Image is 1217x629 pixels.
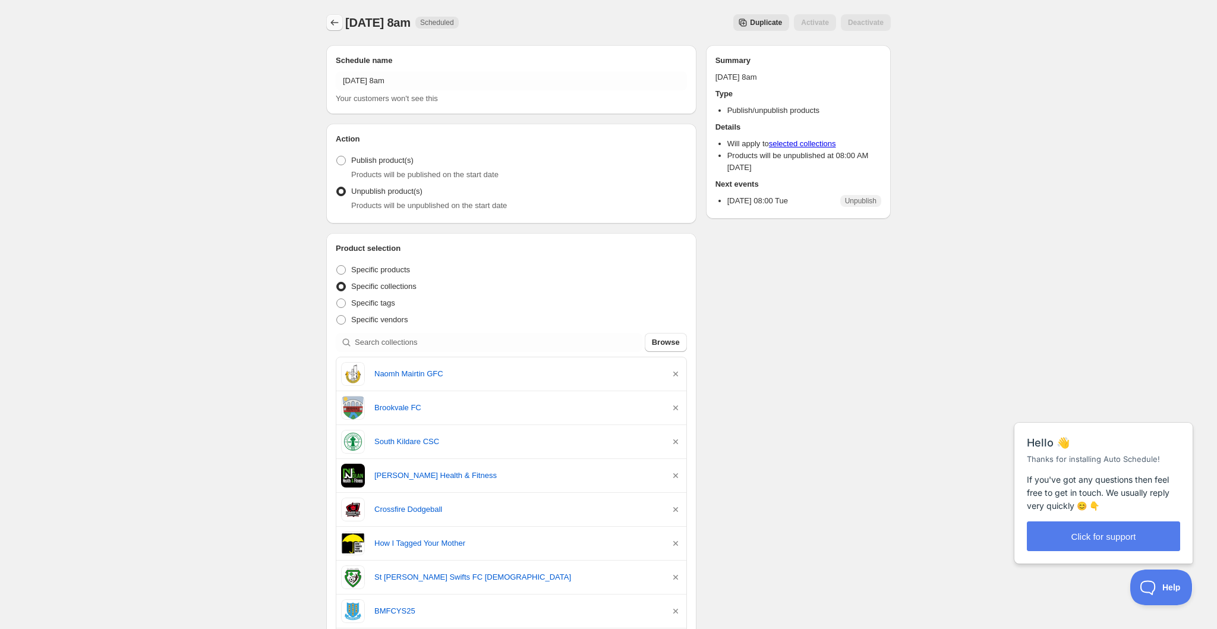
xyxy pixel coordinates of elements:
p: [DATE] 08:00 Tue [727,195,788,207]
a: BMFCYS25 [374,605,660,617]
span: Scheduled [420,18,454,27]
p: [DATE] 8am [715,71,881,83]
a: selected collections [769,139,836,148]
span: Products will be unpublished on the start date [351,201,507,210]
iframe: Help Scout Beacon - Open [1130,570,1193,605]
iframe: Help Scout Beacon - Messages and Notifications [1008,393,1200,570]
button: Browse [645,333,687,352]
span: Publish product(s) [351,156,414,165]
h2: Details [715,121,881,133]
li: Products will be unpublished at 08:00 AM [DATE] [727,150,881,174]
span: Unpublish product(s) [351,187,423,196]
span: Specific vendors [351,315,408,324]
input: Search collections [355,333,642,352]
a: [PERSON_NAME] Health & Fitness [374,470,660,482]
span: Browse [652,336,680,348]
li: Publish/unpublish products [727,105,881,117]
a: South Kildare CSC [374,436,660,448]
li: Will apply to [727,138,881,150]
a: Naomh Mairtin GFC [374,368,660,380]
h2: Action [336,133,687,145]
h2: Next events [715,178,881,190]
span: Duplicate [750,18,782,27]
a: Brookvale FC [374,402,660,414]
h2: Product selection [336,243,687,254]
h2: Schedule name [336,55,687,67]
h2: Type [715,88,881,100]
a: How I Tagged Your Mother [374,537,660,549]
span: Products will be published on the start date [351,170,499,179]
a: St [PERSON_NAME] Swifts FC [DEMOGRAPHIC_DATA] [374,571,660,583]
h2: Summary [715,55,881,67]
span: Your customers won't see this [336,94,438,103]
span: Specific collections [351,282,417,291]
span: Specific tags [351,298,395,307]
span: [DATE] 8am [345,16,411,29]
span: Unpublish [845,196,877,206]
button: Secondary action label [733,14,789,31]
button: Schedules [326,14,343,31]
span: Specific products [351,265,410,274]
a: Crossfire Dodgeball [374,504,660,515]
